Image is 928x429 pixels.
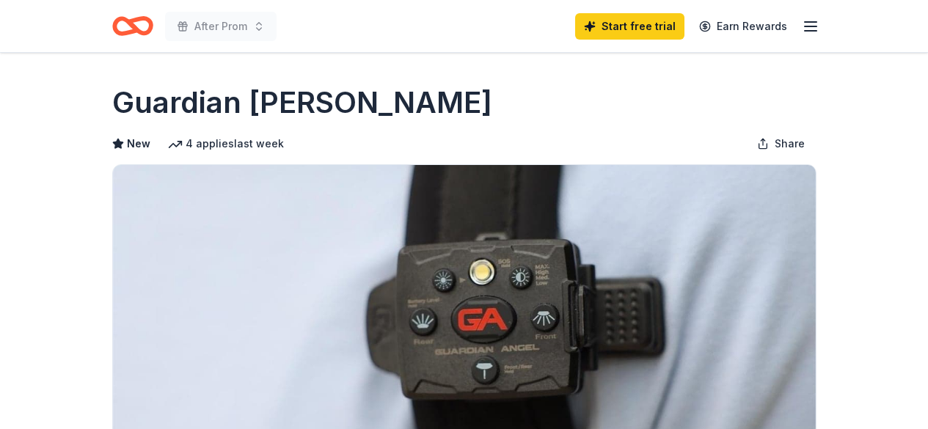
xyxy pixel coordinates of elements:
[112,9,153,43] a: Home
[745,129,816,158] button: Share
[575,13,684,40] a: Start free trial
[168,135,284,153] div: 4 applies last week
[690,13,796,40] a: Earn Rewards
[775,135,805,153] span: Share
[112,82,492,123] h1: Guardian [PERSON_NAME]
[165,12,277,41] button: After Prom
[194,18,247,35] span: After Prom
[127,135,150,153] span: New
